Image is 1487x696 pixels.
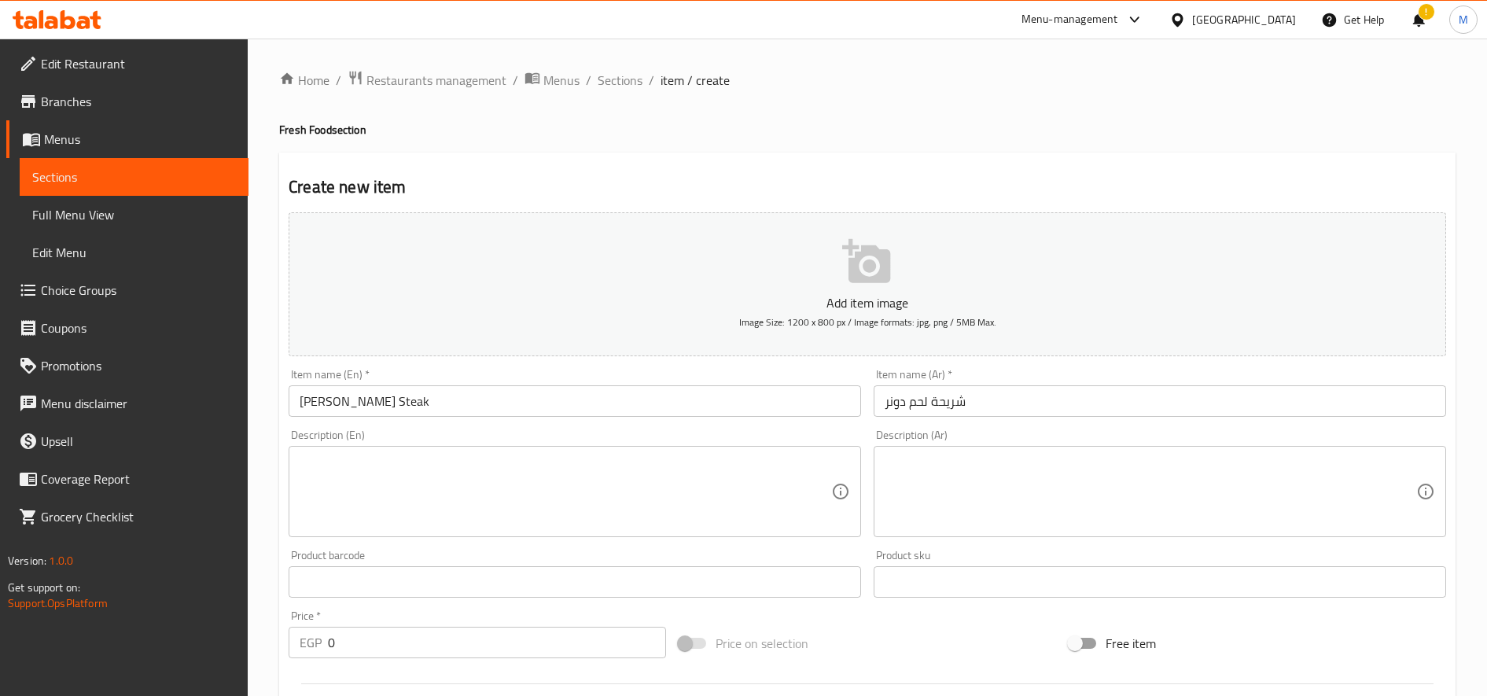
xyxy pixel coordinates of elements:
span: Full Menu View [32,205,236,224]
span: Promotions [41,356,236,375]
span: Edit Restaurant [41,54,236,73]
p: Add item image [313,293,1422,312]
button: Add item imageImage Size: 1200 x 800 px / Image formats: jpg, png / 5MB Max. [289,212,1446,356]
a: Edit Restaurant [6,45,248,83]
a: Coupons [6,309,248,347]
span: Upsell [41,432,236,451]
span: M [1459,11,1468,28]
div: Menu-management [1021,10,1118,29]
a: Coverage Report [6,460,248,498]
a: Restaurants management [348,70,506,90]
span: Edit Menu [32,243,236,262]
span: Branches [41,92,236,111]
h2: Create new item [289,175,1446,199]
a: Home [279,71,329,90]
li: / [513,71,518,90]
a: Full Menu View [20,196,248,234]
span: Get support on: [8,577,80,598]
a: Support.OpsPlatform [8,593,108,613]
div: [GEOGRAPHIC_DATA] [1192,11,1296,28]
a: Menus [524,70,580,90]
span: Sections [32,168,236,186]
span: Coupons [41,319,236,337]
a: Edit Menu [20,234,248,271]
span: item / create [661,71,730,90]
span: Version: [8,551,46,571]
span: Restaurants management [366,71,506,90]
a: Branches [6,83,248,120]
span: Free item [1106,634,1156,653]
li: / [336,71,341,90]
input: Please enter price [328,627,666,658]
a: Grocery Checklist [6,498,248,536]
h4: Fresh Food section [279,122,1456,138]
span: Grocery Checklist [41,507,236,526]
input: Enter name Ar [874,385,1446,417]
input: Please enter product barcode [289,566,861,598]
span: Choice Groups [41,281,236,300]
input: Enter name En [289,385,861,417]
li: / [586,71,591,90]
a: Choice Groups [6,271,248,309]
a: Upsell [6,422,248,460]
nav: breadcrumb [279,70,1456,90]
a: Menu disclaimer [6,385,248,422]
a: Menus [6,120,248,158]
span: Coverage Report [41,470,236,488]
input: Please enter product sku [874,566,1446,598]
a: Promotions [6,347,248,385]
span: Image Size: 1200 x 800 px / Image formats: jpg, png / 5MB Max. [739,313,996,331]
span: Menus [543,71,580,90]
span: Menu disclaimer [41,394,236,413]
span: 1.0.0 [49,551,73,571]
a: Sections [598,71,642,90]
span: Price on selection [716,634,808,653]
span: Menus [44,130,236,149]
p: EGP [300,633,322,652]
a: Sections [20,158,248,196]
li: / [649,71,654,90]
